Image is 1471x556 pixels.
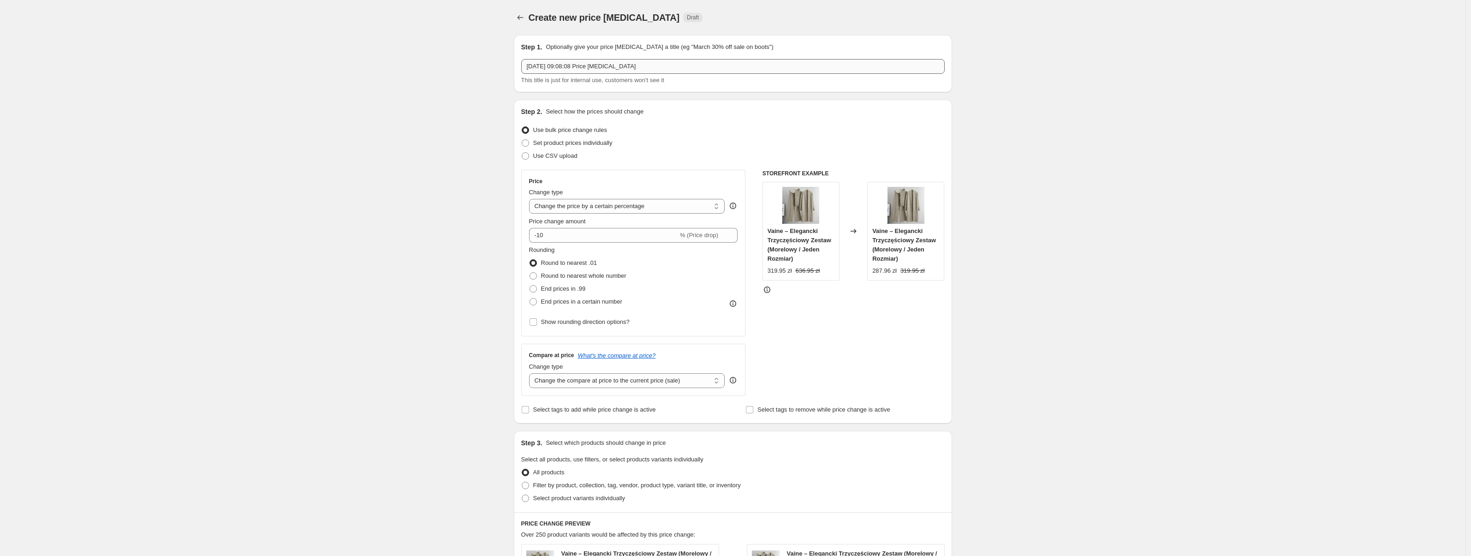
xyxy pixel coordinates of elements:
span: Round to nearest .01 [541,259,597,266]
input: -15 [529,228,678,243]
span: Show rounding direction options? [541,318,630,325]
p: Optionally give your price [MEDICAL_DATA] a title (eg "March 30% off sale on boots") [546,42,773,52]
span: Round to nearest whole number [541,272,626,279]
img: Sf518a17d89404191864c42fdbc28aa482_80x.webp [782,187,819,224]
div: 287.96 zł [872,266,897,275]
span: Rounding [529,246,555,253]
span: Filter by product, collection, tag, vendor, product type, variant title, or inventory [533,482,741,489]
span: This title is just for internal use, customers won't see it [521,77,664,84]
strike: 319.95 zł [900,266,925,275]
h2: Step 2. [521,107,542,116]
span: Select all products, use filters, or select products variants individually [521,456,703,463]
span: End prices in .99 [541,285,586,292]
span: Select tags to add while price change is active [533,406,656,413]
strike: 636.95 zł [796,266,820,275]
div: 319.95 zł [768,266,792,275]
span: Select product variants individually [533,495,625,502]
p: Select which products should change in price [546,438,666,448]
h3: Price [529,178,542,185]
span: Select tags to remove while price change is active [757,406,890,413]
span: Price change amount [529,218,586,225]
span: Vaine – Elegancki Trzyczęściowy Zestaw (Morelowy / Jeden Rozmiar) [872,227,936,262]
h2: Step 1. [521,42,542,52]
h6: STOREFRONT EXAMPLE [762,170,945,177]
button: What's the compare at price? [578,352,656,359]
img: Sf518a17d89404191864c42fdbc28aa482_80x.webp [887,187,924,224]
span: All products [533,469,565,476]
span: Set product prices individually [533,139,613,146]
span: End prices in a certain number [541,298,622,305]
h2: Step 3. [521,438,542,448]
span: Draft [687,14,699,21]
span: Use bulk price change rules [533,126,607,133]
span: Change type [529,363,563,370]
button: Price change jobs [514,11,527,24]
span: Over 250 product variants would be affected by this price change: [521,531,696,538]
p: Select how the prices should change [546,107,643,116]
span: Change type [529,189,563,196]
span: % (Price drop) [680,232,718,239]
span: Create new price [MEDICAL_DATA] [529,12,680,23]
h6: PRICE CHANGE PREVIEW [521,520,945,527]
input: 30% off holiday sale [521,59,945,74]
span: Vaine – Elegancki Trzyczęściowy Zestaw (Morelowy / Jeden Rozmiar) [768,227,831,262]
div: help [728,376,738,385]
div: help [728,201,738,210]
h3: Compare at price [529,352,574,359]
span: Use CSV upload [533,152,578,159]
